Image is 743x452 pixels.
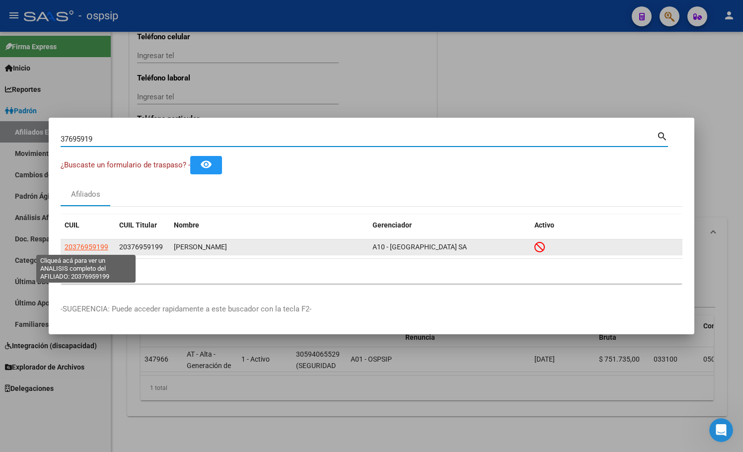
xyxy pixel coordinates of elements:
[657,130,668,142] mat-icon: search
[200,158,212,170] mat-icon: remove_red_eye
[71,189,100,200] div: Afiliados
[61,303,682,315] p: -SUGERENCIA: Puede acceder rapidamente a este buscador con la tecla F2-
[372,243,467,251] span: A10 - [GEOGRAPHIC_DATA] SA
[61,215,115,236] datatable-header-cell: CUIL
[369,215,530,236] datatable-header-cell: Gerenciador
[115,215,170,236] datatable-header-cell: CUIL Titular
[65,221,79,229] span: CUIL
[530,215,682,236] datatable-header-cell: Activo
[534,221,554,229] span: Activo
[61,160,190,169] span: ¿Buscaste un formulario de traspaso? -
[119,221,157,229] span: CUIL Titular
[174,241,365,253] div: [PERSON_NAME]
[170,215,369,236] datatable-header-cell: Nombre
[65,243,108,251] span: 20376959199
[709,418,733,442] iframe: Intercom live chat
[174,221,199,229] span: Nombre
[61,259,682,284] div: 1 total
[372,221,412,229] span: Gerenciador
[119,243,163,251] span: 20376959199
